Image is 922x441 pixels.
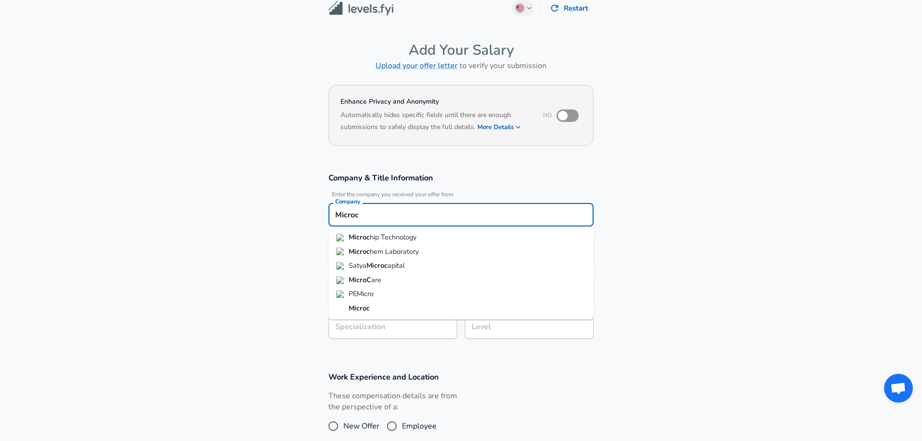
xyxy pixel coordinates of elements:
[335,199,360,204] label: Company
[328,41,594,59] h4: Add Your Salary
[469,320,589,334] input: L3
[336,248,345,255] img: microchemlab.com
[402,420,437,432] span: Employee
[333,207,589,222] input: Google
[388,261,405,270] span: apital
[328,172,594,183] h3: Company & Title Information
[349,247,370,256] strong: Microc
[336,290,345,298] img: pemicro.com
[349,303,370,313] strong: Microc
[328,191,594,198] span: Enter the company you received your offer from
[328,315,457,339] input: Specialization
[343,420,379,432] span: New Offer
[516,4,524,12] img: English (US)
[371,275,381,285] span: are
[366,261,388,270] strong: Microc
[336,276,345,284] img: microcare.com
[370,232,416,242] span: hip Technology
[370,247,419,256] span: hem Laboratory
[336,234,345,241] img: microchip.com
[328,59,594,72] h6: to verify your submission
[349,261,366,270] span: Satya
[328,371,594,382] h3: Work Experience and Location
[336,262,345,270] img: satyamicrocapital.com
[376,60,458,71] a: Upload your offer letter
[349,289,374,298] span: PEMicro
[340,110,530,134] h6: Automatically hides specific fields until there are enough submissions to safely display the full...
[884,374,913,403] div: Open chat
[349,232,370,242] strong: Microc
[340,97,530,107] h4: Enhance Privacy and Anonymity
[477,120,522,134] button: More Details
[328,1,393,16] img: Levels.fyi
[543,111,552,119] span: No
[349,275,371,285] strong: MicroC
[328,391,457,413] label: These compensation details are from the perspective of a:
